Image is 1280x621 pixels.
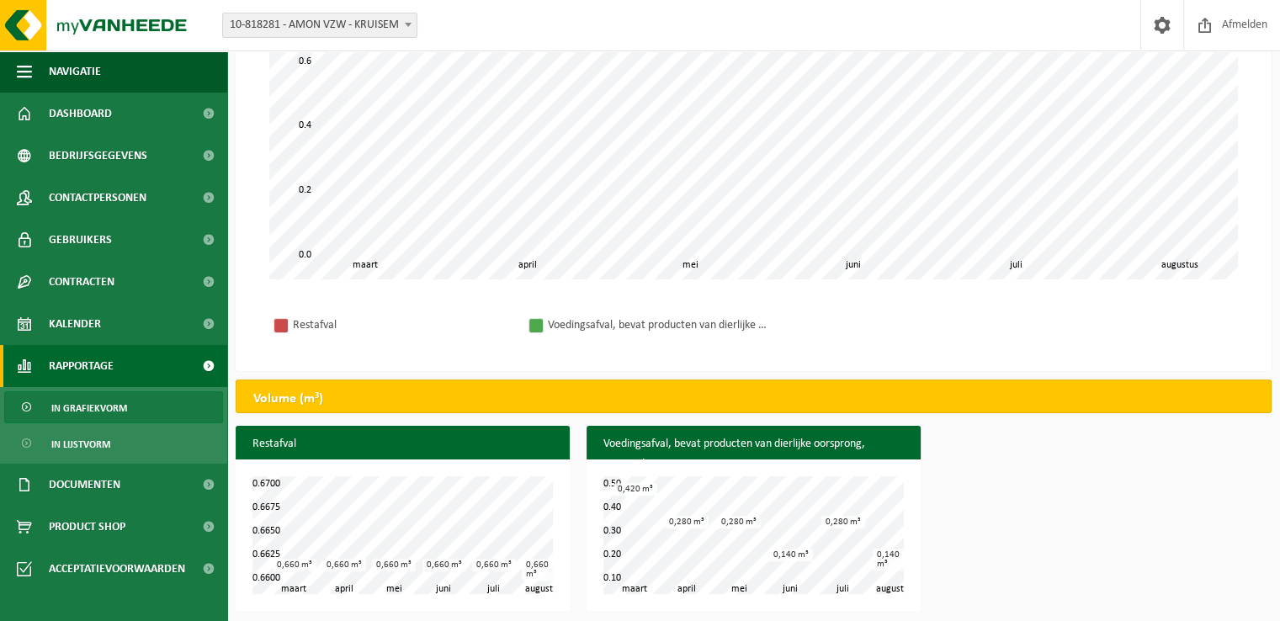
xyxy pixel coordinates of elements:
[717,516,761,528] div: 0,280 m³
[49,506,125,548] span: Product Shop
[51,428,110,460] span: In lijstvorm
[665,516,709,528] div: 0,280 m³
[372,559,416,571] div: 0,660 m³
[49,93,112,135] span: Dashboard
[769,549,813,561] div: 0,140 m³
[293,315,512,336] div: Restafval
[548,315,767,336] div: Voedingsafval, bevat producten van dierlijke oorsprong, onverpakt, categorie 3
[49,50,101,93] span: Navigatie
[821,516,865,528] div: 0,280 m³
[322,559,366,571] div: 0,660 m³
[613,483,657,496] div: 0,420 m³
[49,135,147,177] span: Bedrijfsgegevens
[422,559,466,571] div: 0,660 m³
[49,177,146,219] span: Contactpersonen
[472,559,516,571] div: 0,660 m³
[587,426,921,483] h3: Voedingsafval, bevat producten van dierlijke oorsprong, onverpakt, categorie 3
[223,13,417,37] span: 10-818281 - AMON VZW - KRUISEM
[49,261,114,303] span: Contracten
[49,345,114,387] span: Rapportage
[49,464,120,506] span: Documenten
[49,219,112,261] span: Gebruikers
[273,559,316,571] div: 0,660 m³
[522,559,553,581] div: 0,660 m³
[51,392,127,424] span: In grafiekvorm
[49,548,185,590] span: Acceptatievoorwaarden
[236,426,570,463] h3: Restafval
[4,427,223,459] a: In lijstvorm
[236,380,340,417] h2: Volume (m³)
[4,391,223,423] a: In grafiekvorm
[49,303,101,345] span: Kalender
[222,13,417,38] span: 10-818281 - AMON VZW - KRUISEM
[873,549,904,571] div: 0,140 m³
